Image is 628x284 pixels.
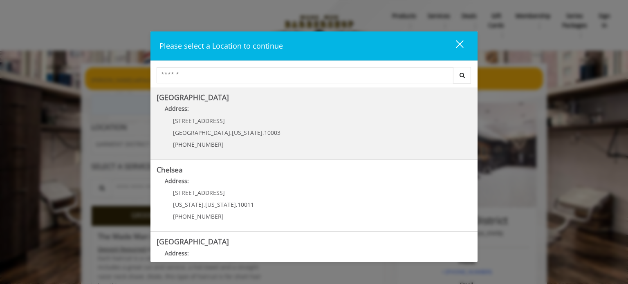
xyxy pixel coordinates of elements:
[458,72,467,78] i: Search button
[157,237,229,246] b: [GEOGRAPHIC_DATA]
[232,129,262,136] span: [US_STATE]
[165,249,189,257] b: Address:
[157,67,453,83] input: Search Center
[173,141,224,148] span: [PHONE_NUMBER]
[157,67,471,87] div: Center Select
[157,165,183,174] b: Chelsea
[173,189,225,197] span: [STREET_ADDRESS]
[236,201,238,208] span: ,
[173,201,204,208] span: [US_STATE]
[230,129,232,136] span: ,
[264,129,280,136] span: 10003
[262,129,264,136] span: ,
[157,92,229,102] b: [GEOGRAPHIC_DATA]
[165,105,189,112] b: Address:
[238,201,254,208] span: 10011
[173,117,225,125] span: [STREET_ADDRESS]
[204,201,205,208] span: ,
[159,41,283,51] span: Please select a Location to continue
[441,38,469,54] button: close dialog
[173,212,224,220] span: [PHONE_NUMBER]
[205,201,236,208] span: [US_STATE]
[165,177,189,185] b: Address:
[173,129,230,136] span: [GEOGRAPHIC_DATA]
[446,40,463,52] div: close dialog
